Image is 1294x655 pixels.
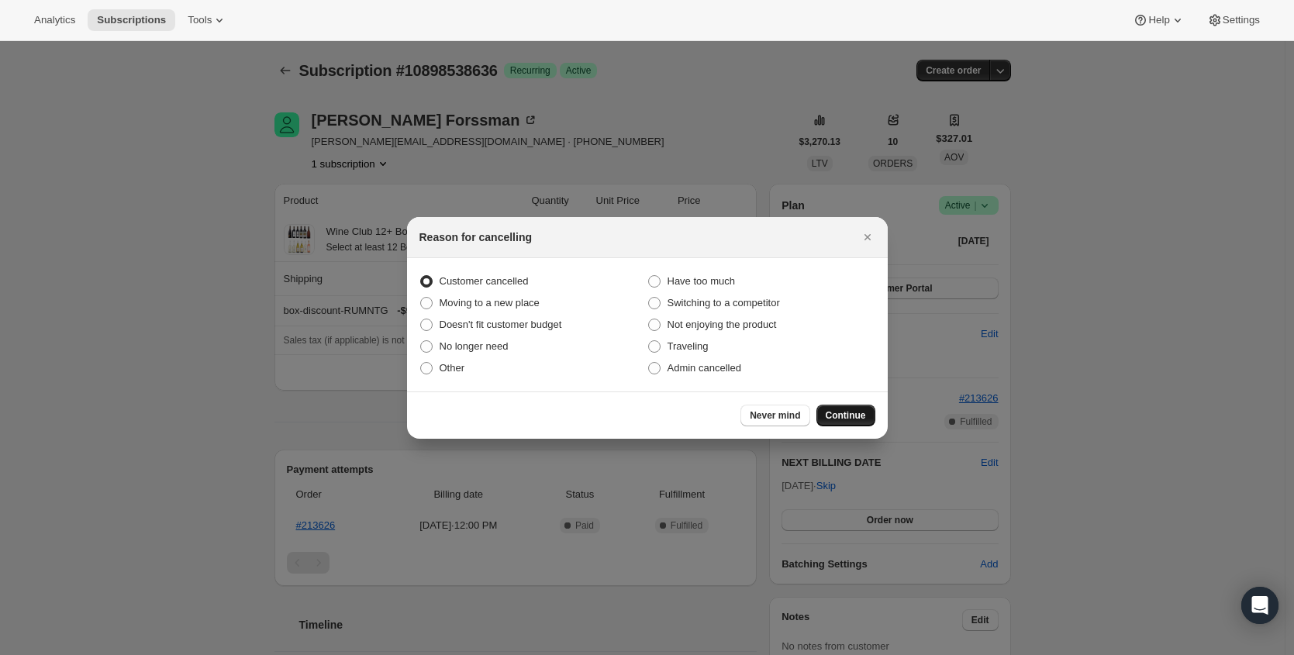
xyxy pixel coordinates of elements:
span: Moving to a new place [440,297,540,309]
button: Never mind [740,405,809,426]
button: Close [857,226,878,248]
span: Customer cancelled [440,275,529,287]
span: Never mind [750,409,800,422]
span: No longer need [440,340,509,352]
span: Other [440,362,465,374]
span: Tools [188,14,212,26]
span: Switching to a competitor [668,297,780,309]
span: Doesn't fit customer budget [440,319,562,330]
span: Help [1148,14,1169,26]
span: Continue [826,409,866,422]
span: Analytics [34,14,75,26]
span: Have too much [668,275,735,287]
span: Traveling [668,340,709,352]
span: Admin cancelled [668,362,741,374]
span: Not enjoying the product [668,319,777,330]
span: Settings [1223,14,1260,26]
h2: Reason for cancelling [419,229,532,245]
span: Subscriptions [97,14,166,26]
button: Subscriptions [88,9,175,31]
button: Tools [178,9,236,31]
button: Analytics [25,9,85,31]
button: Continue [816,405,875,426]
button: Help [1123,9,1194,31]
div: Open Intercom Messenger [1241,587,1278,624]
button: Settings [1198,9,1269,31]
